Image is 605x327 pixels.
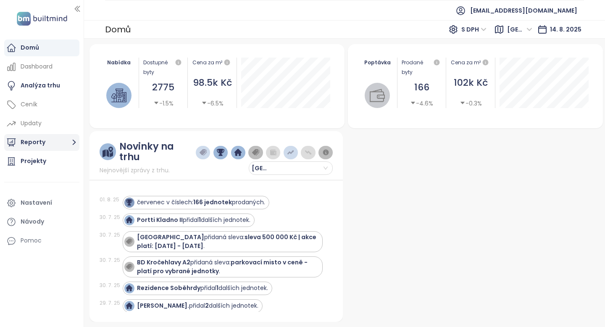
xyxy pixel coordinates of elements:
div: Pomoc [4,232,79,249]
span: caret-down [153,100,159,106]
span: S DPH [461,23,487,36]
div: Poptávka [362,58,393,67]
div: Novinky na trhu [119,141,196,162]
a: Návody [4,214,79,230]
div: Analýza trhu [21,80,60,91]
div: Domů [105,22,131,37]
span: 14. 8. 2025 [550,25,581,34]
a: Updaty [4,115,79,132]
img: icon [126,303,132,309]
div: přidaná sleva: . [137,233,319,251]
img: trophy-dark-blue.png [217,149,224,156]
img: wallet-dark-grey.png [270,149,277,156]
strong: 2 [205,301,209,310]
a: Analýza trhu [4,77,79,94]
div: 01. 8. 25 [100,196,121,203]
div: 98.5k Kč [192,76,232,90]
img: icon [126,217,132,223]
strong: 166 jednotek [193,198,232,206]
div: přidaná sleva: . [137,258,319,276]
div: Cena za m² [450,58,491,68]
img: logo [14,10,70,27]
img: price-tag-dark-blue.png [200,149,207,156]
div: Projekty [21,156,46,166]
strong: BD Kročehlavy A2 [137,258,190,266]
img: price-tag-grey.png [252,149,259,156]
img: home-dark-blue.png [234,149,242,156]
img: wallet [370,88,385,103]
a: Nastavení [4,195,79,211]
span: [EMAIL_ADDRESS][DOMAIN_NAME] [470,0,577,21]
strong: sleva 500 000 Kč | akce platí: [DATE] - [DATE] [137,233,316,250]
a: Projekty [4,153,79,170]
img: price-decreases.png [305,149,312,156]
div: Ceník [21,99,37,110]
div: -4.6% [410,99,433,108]
div: Dashboard [21,61,53,72]
strong: Portti Kladno II [137,216,183,224]
img: price-increases.png [287,149,294,156]
span: Středočeský kraj [252,162,277,174]
div: Nabídka [104,58,134,67]
div: Návody [21,216,44,227]
img: icon [126,264,132,269]
div: 30. 7. 25 [100,256,121,264]
span: caret-down [201,100,207,106]
img: icon [126,199,132,205]
strong: [GEOGRAPHIC_DATA] [137,233,204,241]
div: 102k Kč [450,76,491,90]
div: Cena za m² [192,58,222,68]
div: Pomoc [21,235,42,246]
div: Domů [21,42,39,53]
strong: 1 [199,216,201,224]
div: -1.5% [153,99,174,108]
strong: Rezidence Soběhrdy [137,284,200,292]
div: přidal dalších jednotek. [137,284,268,293]
div: 166 [402,80,442,95]
a: Domů [4,40,79,56]
div: přidal dalších jednotek. [137,301,258,310]
strong: parkovací misto v ceně - platí pro vybrané jednotky [137,258,308,275]
div: 30. 7. 25 [100,231,121,239]
a: Ceník [4,96,79,113]
div: červenec v číslech: prodaných. [137,198,265,207]
span: Nejnovější zprávy z trhu. [100,166,170,175]
span: Středočeský kraj [507,23,532,36]
div: 30. 7. 25 [100,282,121,289]
div: Nastavení [21,198,52,208]
img: information-circle.png [322,149,329,156]
strong: [PERSON_NAME]. [137,301,189,310]
strong: 1 [216,284,218,292]
span: caret-down [410,100,416,106]
div: 30. 7. 25 [100,214,121,221]
div: přidal dalších jednotek. [137,216,250,224]
img: house [111,88,126,103]
img: icon [126,238,132,244]
a: Dashboard [4,58,79,75]
div: Updaty [21,118,42,129]
img: icon [126,285,132,291]
div: 2775 [143,80,184,95]
div: 29. 7. 25 [100,299,121,307]
div: Prodané byty [402,58,442,77]
div: -0.3% [460,99,482,108]
div: -6.5% [201,99,224,108]
span: caret-down [460,100,466,106]
img: ruler [103,147,113,157]
button: Reporty [4,134,79,151]
div: Dostupné byty [143,58,184,77]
